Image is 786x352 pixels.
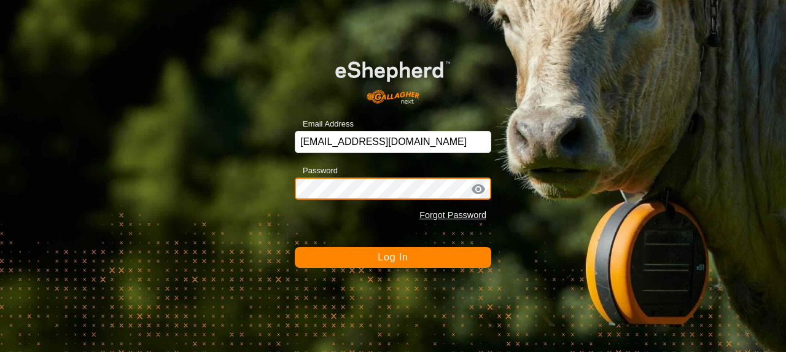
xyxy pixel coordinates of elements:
img: E-shepherd Logo [314,45,472,112]
button: Log In [295,247,491,268]
input: Email Address [295,131,491,153]
a: Forgot Password [419,210,486,220]
span: Log In [378,252,408,262]
label: Email Address [295,118,354,130]
label: Password [295,165,338,177]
